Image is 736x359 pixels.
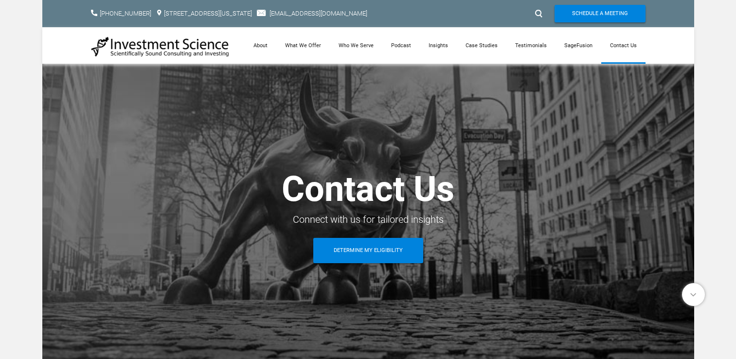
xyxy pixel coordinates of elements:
a: Testimonials [506,27,556,64]
a: About [245,27,276,64]
a: Podcast [382,27,420,64]
span: Contact Us​​​​ [282,168,454,210]
a: Schedule A Meeting [555,5,646,22]
a: [EMAIL_ADDRESS][DOMAIN_NAME] [269,10,367,17]
a: Insights [420,27,457,64]
a: Determine My Eligibility [313,238,423,263]
img: Investment Science | NYC Consulting Services [91,36,230,57]
a: SageFusion [556,27,601,64]
a: [PHONE_NUMBER] [100,10,151,17]
a: [STREET_ADDRESS][US_STATE]​ [164,10,252,17]
a: Case Studies [457,27,506,64]
span: Schedule A Meeting [572,5,628,22]
a: What We Offer [276,27,330,64]
a: Contact Us [601,27,646,64]
span: Determine My Eligibility [334,238,403,263]
div: ​Connect with us for tailored insights [91,211,646,228]
a: Who We Serve [330,27,382,64]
